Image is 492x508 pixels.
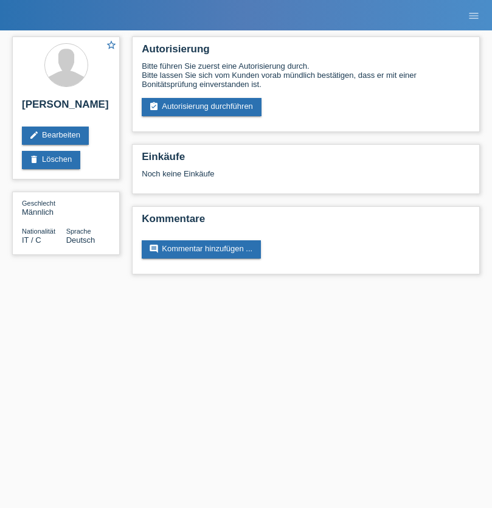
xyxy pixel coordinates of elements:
[142,61,470,89] div: Bitte führen Sie zuerst eine Autorisierung durch. Bitte lassen Sie sich vom Kunden vorab mündlich...
[106,40,117,52] a: star_border
[29,130,39,140] i: edit
[142,98,262,116] a: assignment_turned_inAutorisierung durchführen
[29,155,39,164] i: delete
[142,240,261,259] a: commentKommentar hinzufügen ...
[106,40,117,50] i: star_border
[22,198,66,217] div: Männlich
[468,10,480,22] i: menu
[22,151,80,169] a: deleteLöschen
[142,213,470,231] h2: Kommentare
[142,169,470,187] div: Noch keine Einkäufe
[142,151,470,169] h2: Einkäufe
[22,200,55,207] span: Geschlecht
[22,127,89,145] a: editBearbeiten
[142,43,470,61] h2: Autorisierung
[22,228,55,235] span: Nationalität
[66,228,91,235] span: Sprache
[22,235,41,245] span: Italien / C / 24.08.2014
[462,12,486,19] a: menu
[149,244,159,254] i: comment
[66,235,95,245] span: Deutsch
[22,99,110,117] h2: [PERSON_NAME]
[149,102,159,111] i: assignment_turned_in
